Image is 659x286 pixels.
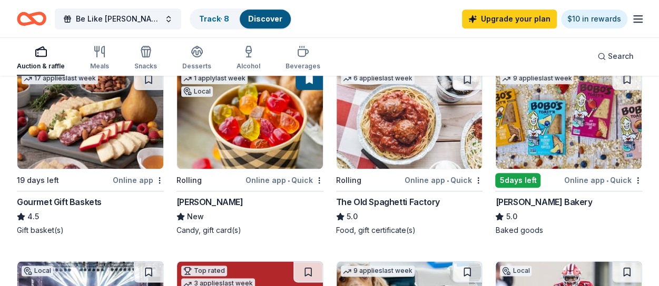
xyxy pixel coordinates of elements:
[176,68,323,236] a: Image for Albanese1 applylast weekLocalRollingOnline app•Quick[PERSON_NAME]NewCandy, gift card(s)
[237,41,260,76] button: Alcohol
[181,86,213,97] div: Local
[495,68,642,236] a: Image for Bobo's Bakery9 applieslast week5days leftOnline app•Quick[PERSON_NAME] Bakery5.0Baked g...
[405,173,483,187] div: Online app Quick
[76,13,160,25] span: Be Like [PERSON_NAME] Night - Be Brave, Be Kind, Be Giving
[55,8,181,29] button: Be Like [PERSON_NAME] Night - Be Brave, Be Kind, Be Giving
[341,73,415,84] div: 6 applies last week
[341,265,415,277] div: 9 applies last week
[245,173,323,187] div: Online app Quick
[187,210,204,223] span: New
[27,210,39,223] span: 4.5
[190,8,292,29] button: Track· 8Discover
[182,41,211,76] button: Desserts
[177,69,323,169] img: Image for Albanese
[506,210,517,223] span: 5.0
[495,225,642,236] div: Baked goods
[336,196,440,208] div: The Old Spaghetti Factory
[90,62,109,70] div: Meals
[336,68,483,236] a: Image for The Old Spaghetti Factory6 applieslast weekRollingOnline app•QuickThe Old Spaghetti Fac...
[176,174,202,187] div: Rolling
[496,69,642,169] img: Image for Bobo's Bakery
[336,174,361,187] div: Rolling
[561,9,627,28] a: $10 in rewards
[22,73,98,84] div: 17 applies last week
[347,210,358,223] span: 5.0
[17,196,102,208] div: Gourmet Gift Baskets
[134,41,157,76] button: Snacks
[17,62,65,70] div: Auction & raffle
[288,176,290,185] span: •
[462,9,557,28] a: Upgrade your plan
[176,225,323,236] div: Candy, gift card(s)
[336,225,483,236] div: Food, gift certificate(s)
[17,174,59,187] div: 19 days left
[17,6,46,31] a: Home
[182,62,211,70] div: Desserts
[176,196,243,208] div: [PERSON_NAME]
[606,176,608,185] span: •
[608,50,634,63] span: Search
[248,14,282,23] a: Discover
[337,69,483,169] img: Image for The Old Spaghetti Factory
[90,41,109,76] button: Meals
[589,46,642,67] button: Search
[17,41,65,76] button: Auction & raffle
[181,265,227,276] div: Top rated
[286,41,320,76] button: Beverages
[286,62,320,70] div: Beverages
[447,176,449,185] span: •
[199,14,229,23] a: Track· 8
[22,265,53,276] div: Local
[500,73,574,84] div: 9 applies last week
[134,62,157,70] div: Snacks
[17,69,163,169] img: Image for Gourmet Gift Baskets
[495,196,592,208] div: [PERSON_NAME] Bakery
[113,173,164,187] div: Online app
[181,73,248,84] div: 1 apply last week
[500,265,532,276] div: Local
[495,173,540,188] div: 5 days left
[17,225,164,236] div: Gift basket(s)
[237,62,260,70] div: Alcohol
[564,173,642,187] div: Online app Quick
[17,68,164,236] a: Image for Gourmet Gift Baskets17 applieslast week19 days leftOnline appGourmet Gift Baskets4.5Gif...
